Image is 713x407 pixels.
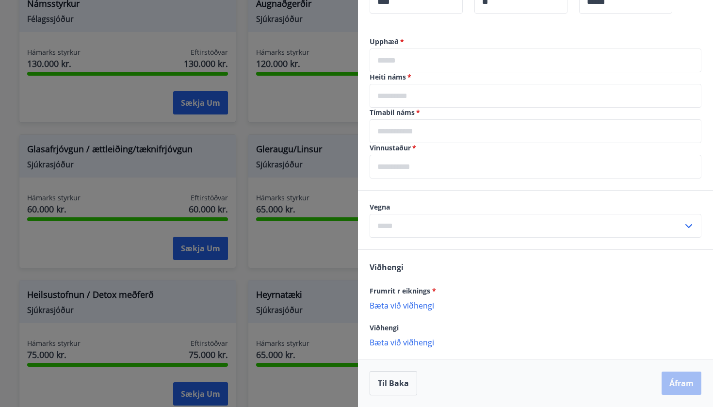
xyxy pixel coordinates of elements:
div: Heiti náms [370,84,701,108]
div: Tímabil náms [370,119,701,143]
label: Vegna [370,202,701,212]
span: Viðhengi [370,323,399,332]
label: Upphæð [370,37,701,47]
button: Til baka [370,371,417,395]
p: Bæta við viðhengi [370,337,701,347]
p: Bæta við viðhengi [370,300,701,310]
label: Vinnustaður [370,143,701,153]
span: Frumrit r eiknings [370,286,436,295]
div: Upphæð [370,49,701,72]
label: Tímabil náms [370,108,701,117]
span: Viðhengi [370,262,404,273]
label: Heiti náms [370,72,701,82]
div: Vinnustaður [370,155,701,179]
